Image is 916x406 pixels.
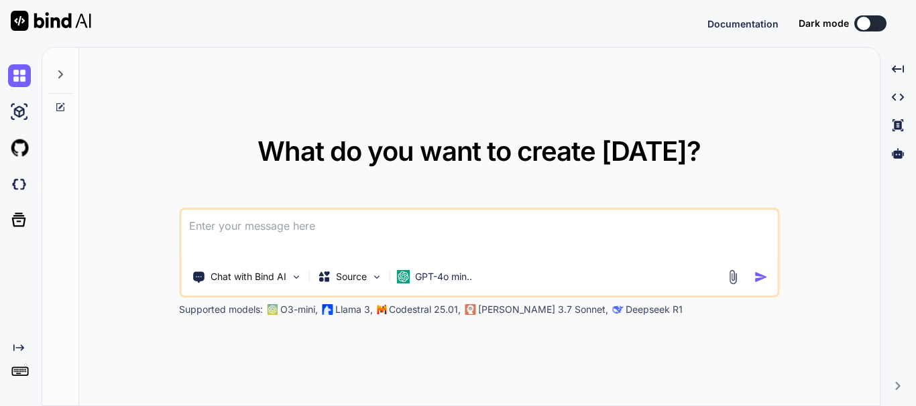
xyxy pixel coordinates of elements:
img: Pick Tools [290,271,302,283]
p: Codestral 25.01, [389,303,461,316]
span: What do you want to create [DATE]? [257,135,701,167]
p: Source [336,270,367,283]
span: Dark mode [799,17,849,30]
img: icon [754,270,768,284]
img: attachment [725,269,740,285]
img: ai-studio [8,100,31,123]
p: Llama 3, [335,303,373,316]
p: Deepseek R1 [626,303,683,316]
p: O3-mini, [280,303,318,316]
img: Llama2 [322,304,333,315]
p: Chat with Bind AI [211,270,286,283]
button: Documentation [707,17,779,31]
img: claude [612,304,623,315]
img: claude [465,304,475,315]
img: chat [8,64,31,87]
p: GPT-4o min.. [415,270,472,283]
img: Pick Models [371,271,382,283]
img: Mistral-AI [377,305,386,314]
img: Bind AI [11,11,91,31]
img: GPT-4o mini [396,270,410,283]
p: [PERSON_NAME] 3.7 Sonnet, [478,303,608,316]
img: GPT-4 [267,304,278,315]
img: githubLight [8,137,31,159]
p: Supported models: [179,303,263,316]
img: darkCloudIdeIcon [8,173,31,196]
span: Documentation [707,18,779,29]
